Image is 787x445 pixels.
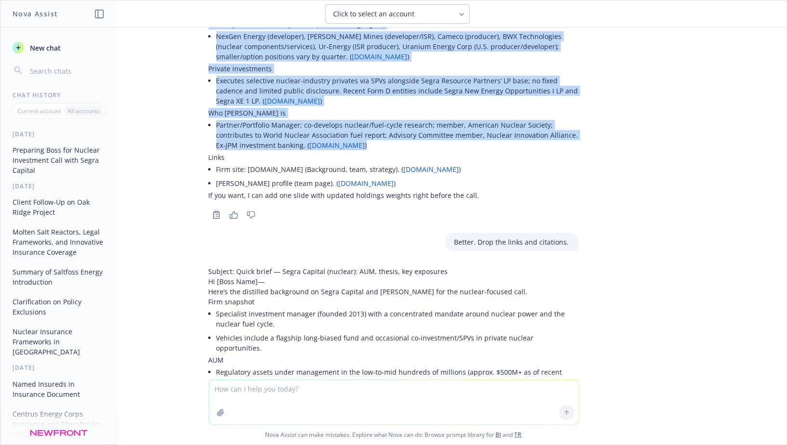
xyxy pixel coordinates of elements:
span: New chat [28,43,61,53]
button: Clarification on Policy Exclusions [9,294,108,320]
div: [DATE] [1,182,116,190]
span: Click to select an account [333,9,415,19]
button: Summary of Saltfoss Energy Introduction [9,264,108,290]
p: Subject: Quick brief — Segra Capital (nuclear): AUM, thesis, key exposures [209,266,579,276]
p: Links [209,152,579,162]
button: Nuclear Insurance Frameworks in [GEOGRAPHIC_DATA] [9,324,108,360]
p: If you want, I can add one slide with updated holdings weights right before the call. [209,190,579,200]
button: New chat [9,39,108,56]
button: Preparing Boss for Nuclear Investment Call with Segra Capital [9,142,108,178]
a: BI [496,431,502,439]
li: Regulatory assets under management in the low‑to‑mid hundreds of millions (approx. $500M+ as of r... [216,365,579,389]
li: NexGen Energy (developer), [PERSON_NAME] Mines (developer/ISR), Cameco (producer), BWX Technologi... [216,29,579,64]
a: TR [515,431,522,439]
input: Search chats [28,64,105,78]
li: [PERSON_NAME] profile (team page). ( ) [216,176,579,190]
div: [DATE] [1,364,116,372]
div: [DATE] [1,130,116,138]
button: Molten Salt Reactors, Legal Frameworks, and Innovative Insurance Coverage [9,224,108,260]
li: Firm site: [DOMAIN_NAME] (Background, team, strategy). ( ) [216,162,579,176]
p: All accounts [67,107,100,115]
h1: Nova Assist [13,9,58,19]
button: Named Insureds in Insurance Document [9,376,108,402]
p: Hi [Boss Name]— [209,276,579,287]
div: Chat History [1,91,116,99]
a: [DOMAIN_NAME] [309,141,365,150]
p: Private investments [209,64,579,74]
button: Client Follow-Up on Oak Ridge Project [9,194,108,220]
a: [DOMAIN_NAME] [352,52,408,61]
svg: Copy to clipboard [212,210,221,219]
p: Here’s the distilled background on Segra Capital and [PERSON_NAME] for the nuclear-focused call. [209,287,579,297]
a: [DOMAIN_NAME] [404,165,459,174]
li: Partner/Portfolio Manager; co-develops nuclear/fuel-cycle research; member, American Nuclear Soci... [216,118,579,152]
li: Specialist investment manager (founded 2013) with a concentrated mandate around nuclear power and... [216,307,579,331]
p: Better. Drop the links and citations. [454,237,569,247]
button: Click to select an account [325,4,470,24]
p: AUM [209,355,579,365]
button: Thumbs down [243,208,259,222]
span: Nova Assist can make mistakes. Explore what Nova can do: Browse prompt library for and [4,425,783,445]
li: Vehicles include a flagship long‑biased fund and occasional co‑investment/SPVs in private nuclear... [216,331,579,355]
button: Centrus Energy Corps Insurance and Shareholder Value [9,406,108,442]
p: Who [PERSON_NAME] is [209,108,579,118]
a: [DOMAIN_NAME] [265,96,320,105]
a: [DOMAIN_NAME] [339,179,394,188]
p: Firm snapshot [209,297,579,307]
p: Current account [17,107,61,115]
li: Executes selective nuclear-industry privates via SPVs alongside Segra Resource Partners’ LP base;... [216,74,579,108]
